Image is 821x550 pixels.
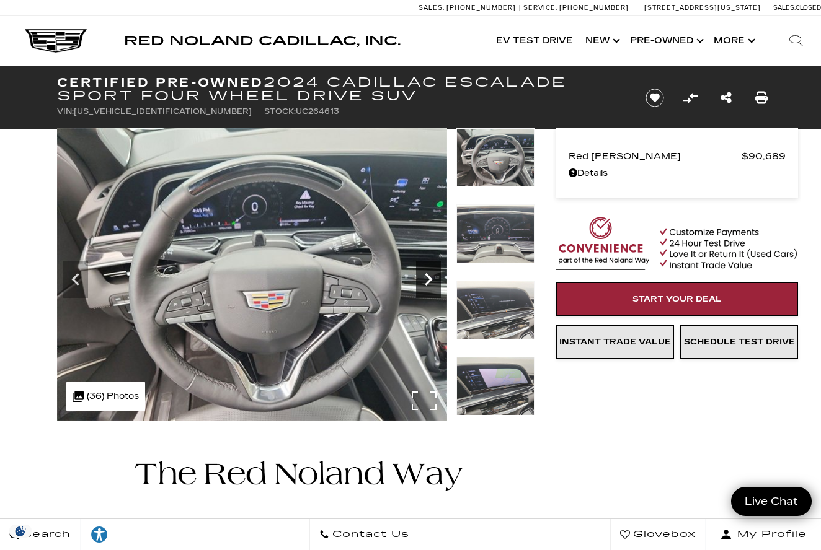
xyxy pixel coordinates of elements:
div: Previous [63,261,88,298]
a: Instant Trade Value [556,325,674,359]
a: Service: [PHONE_NUMBER] [519,4,632,11]
a: New [579,16,624,66]
a: Print this Certified Pre-Owned 2024 Cadillac Escalade Sport Four Wheel Drive SUV [755,89,768,107]
span: Schedule Test Drive [684,337,795,347]
button: More [708,16,759,66]
span: Search [19,526,71,543]
a: Glovebox [610,519,706,550]
h1: 2024 Cadillac Escalade Sport Four Wheel Drive SUV [57,76,624,103]
span: Red [PERSON_NAME] [569,147,742,165]
div: Explore your accessibility options [81,525,118,544]
a: Start Your Deal [556,282,798,316]
img: Certified Used 2024 Crystal White Tricoat Cadillac Sport image 15 [456,281,535,339]
div: Next [416,261,441,298]
span: Sales: [419,4,445,12]
a: Explore your accessibility options [81,519,118,550]
strong: Certified Pre-Owned [57,75,264,90]
span: VIN: [57,107,74,116]
a: EV Test Drive [490,16,579,66]
span: Start Your Deal [632,294,722,304]
button: Compare Vehicle [681,89,699,107]
a: Pre-Owned [624,16,708,66]
span: Glovebox [630,526,696,543]
span: Instant Trade Value [559,337,671,347]
span: Contact Us [329,526,409,543]
a: Red Noland Cadillac, Inc. [124,35,401,47]
span: Red Noland Cadillac, Inc. [124,33,401,48]
a: Sales: [PHONE_NUMBER] [419,4,519,11]
div: (36) Photos [66,382,145,411]
span: Closed [796,4,821,12]
img: Opt-Out Icon [6,525,35,538]
span: Stock: [264,107,296,116]
span: Live Chat [739,494,804,509]
a: [STREET_ADDRESS][US_STATE] [644,4,761,12]
img: Cadillac Dark Logo with Cadillac White Text [25,29,87,53]
a: Details [569,165,786,182]
a: Share this Certified Pre-Owned 2024 Cadillac Escalade Sport Four Wheel Drive SUV [721,89,732,107]
a: Contact Us [309,519,419,550]
a: Red [PERSON_NAME] $90,689 [569,147,786,165]
span: [PHONE_NUMBER] [559,4,629,12]
span: [PHONE_NUMBER] [446,4,516,12]
button: Save vehicle [641,88,668,108]
span: UC264613 [296,107,339,116]
img: Certified Used 2024 Crystal White Tricoat Cadillac Sport image 16 [456,357,535,416]
a: Schedule Test Drive [680,325,798,359]
section: Click to Open Cookie Consent Modal [6,525,35,538]
button: Open user profile menu [706,519,821,550]
a: Live Chat [731,487,812,516]
img: Certified Used 2024 Crystal White Tricoat Cadillac Sport image 13 [456,128,535,187]
img: Certified Used 2024 Crystal White Tricoat Cadillac Sport image 13 [57,128,447,421]
span: Service: [523,4,557,12]
span: My Profile [732,526,807,543]
span: Sales: [773,4,796,12]
span: [US_VEHICLE_IDENTIFICATION_NUMBER] [74,107,252,116]
img: Certified Used 2024 Crystal White Tricoat Cadillac Sport image 14 [456,204,535,263]
span: $90,689 [742,147,786,165]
